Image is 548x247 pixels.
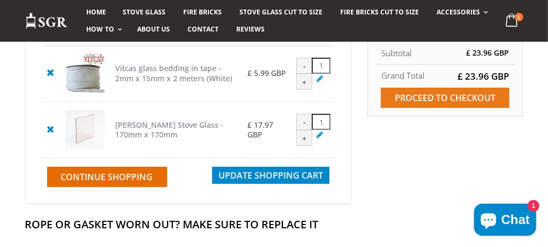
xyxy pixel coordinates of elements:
[25,12,68,30] img: Stove Glass Replacement
[115,63,232,83] a: Vitcas glass bedding in tape - 2mm x 15mm x 2 meters (White)
[239,7,322,17] span: Stove Glass Cut To Size
[381,48,411,58] span: Subtotal
[115,120,223,140] a: [PERSON_NAME] Stove Glass - 170mm x 170mm
[87,25,114,34] span: How To
[471,204,539,238] inbox-online-store-chat: Shopify online store chat
[247,68,286,78] span: £ 5.99 GBP
[179,21,227,38] a: Contact
[296,58,312,74] div: -
[296,130,312,146] div: +
[65,110,105,150] img: Boatman Stove Glass - 170mm x 170mm
[212,167,329,184] button: Update Shopping Cart
[437,7,480,17] span: Accessories
[236,25,265,34] span: Reviews
[429,4,493,21] a: Accessories
[137,25,170,34] span: About us
[79,4,115,21] a: Home
[79,21,127,38] a: How To
[61,171,153,183] span: Continue Shopping
[183,7,222,17] span: Fire Bricks
[219,169,323,181] span: Update Shopping Cart
[175,4,230,21] a: Fire Bricks
[25,217,523,231] h2: Rope Or Gasket Worn Out? Make Sure To Replace It
[340,7,419,17] span: Fire Bricks Cut To Size
[466,48,509,58] span: £ 23.96 GBP
[115,4,174,21] a: Stove Glass
[87,7,107,17] span: Home
[47,167,167,187] a: Continue Shopping
[381,70,424,81] strong: Grand Total
[129,21,178,38] a: About us
[123,7,166,17] span: Stove Glass
[515,13,523,21] span: 2
[187,25,219,34] span: Contact
[247,120,273,140] span: £ 17.97 GBP
[231,4,331,21] a: Stove Glass Cut To Size
[501,11,523,32] a: 2
[457,70,509,82] span: £ 23.96 GBP
[381,88,509,108] input: Proceed to checkout
[296,114,312,130] div: -
[332,4,427,21] a: Fire Bricks Cut To Size
[228,21,273,38] a: Reviews
[65,54,105,94] img: Vitcas glass bedding in tape - 2mm x 15mm x 2 meters (White)
[296,74,312,90] div: +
